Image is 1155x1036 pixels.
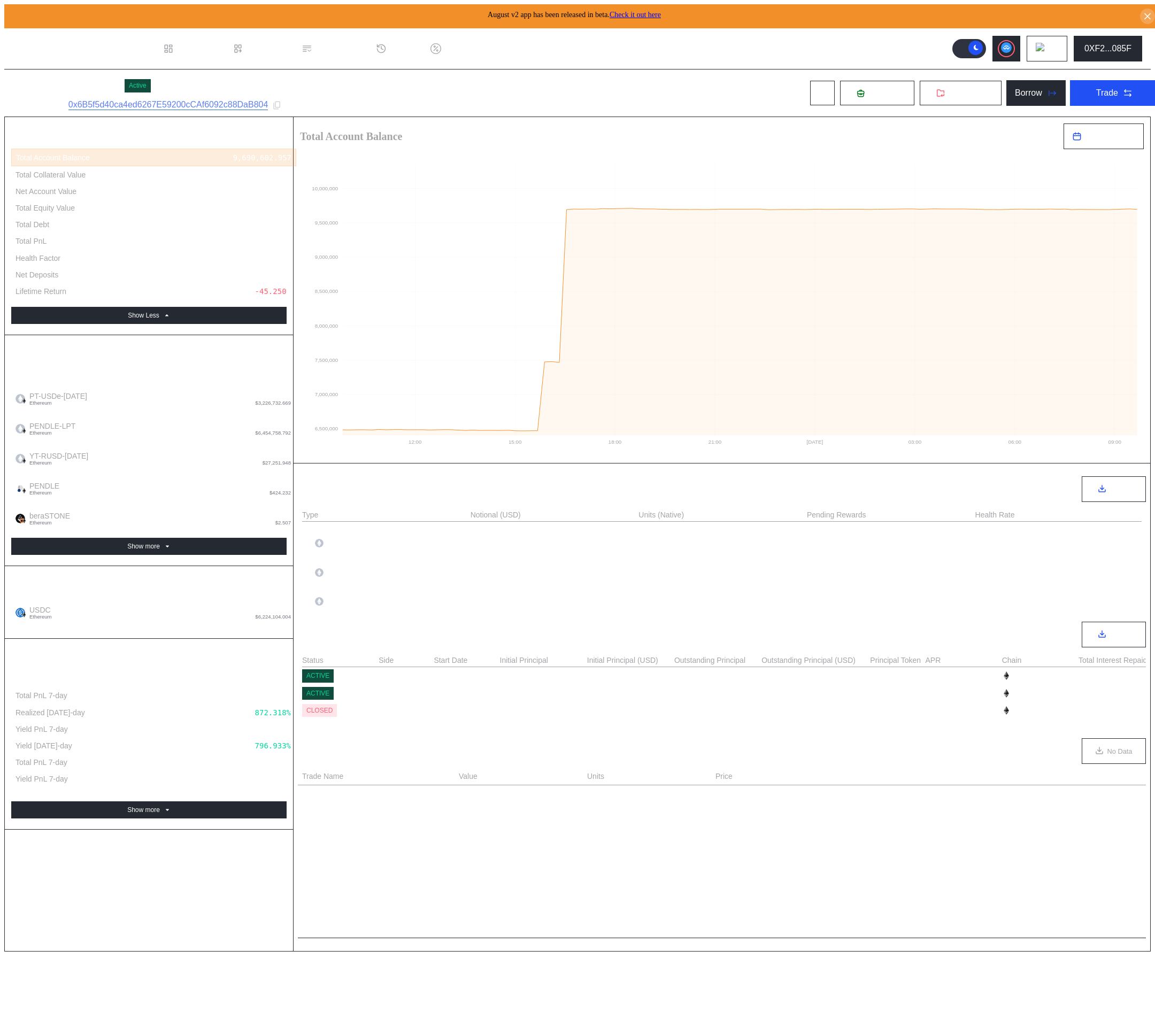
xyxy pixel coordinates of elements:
img: svg+xml,%3c [21,518,27,523]
img: svg+xml,%3c [21,458,27,463]
img: empty-token.png [315,568,324,577]
div: 978,435.810 [241,757,291,767]
div: Borrower [379,669,432,682]
div: Principal Token [870,656,923,664]
img: svg+xml,%3c [1002,689,1011,698]
span: Export [1110,485,1130,493]
text: 15:00 [509,439,522,445]
div: Total Account Balance [16,153,90,163]
div: - [761,704,868,717]
div: 2,224,679.745 [761,671,820,680]
div: 2,636,605.793 [638,597,697,606]
button: Show Less [11,307,287,324]
button: Export [1082,622,1146,647]
div: Notional (USD) [471,511,521,519]
div: 27,251.948 [471,525,515,534]
div: 11.000% [926,687,1000,700]
span: Value [459,771,478,782]
div: Yield PnL 7-day [16,774,68,784]
div: Loans [302,629,332,641]
div: Ethereum [1002,706,1045,715]
div: Trade [1096,88,1118,98]
div: PT-USDe-[DATE] [315,568,386,578]
span: PENDLE [25,482,59,496]
span: Ethereum [29,400,87,406]
button: Show more [11,538,287,555]
button: Withdraw [919,80,1002,106]
img: chain logo [1036,43,1048,55]
span: Export [1110,631,1130,639]
text: 06:00 [1008,439,1022,445]
span: [DATE] - [DATE] [1085,133,1135,141]
div: Dashboard [178,44,220,53]
div: 3,999,424.260 [761,689,820,698]
div: ACTIVE [306,672,329,679]
div: Yield [DATE]-day [16,741,72,751]
div: 9,690,602.957 [233,153,291,163]
a: History [369,29,424,68]
div: 8.000% [926,669,1000,682]
div: 3,226,732.669 [471,554,529,563]
div: - [638,524,805,535]
div: 999,856.065 [587,706,637,715]
img: svg+xml,%3c [21,612,27,617]
div: 2,225,000.000 [674,671,733,680]
div: 27,251.948 [471,539,515,547]
text: 10,000,000 [312,185,338,191]
span: PENDLE-LPT [25,422,75,436]
div: Total Debt [16,220,49,229]
div: - [638,582,805,593]
div: Permissions [317,44,363,53]
button: Show more [11,801,287,818]
span: $2.507 [275,520,291,525]
img: svg+xml,%3c [21,398,27,404]
span: August v2 app has been released in beta. [488,11,661,19]
div: 6,224,104.004 [232,220,291,229]
div: Start Date [434,656,498,664]
div: -45.250% [255,287,291,296]
a: Discount Factors [424,29,516,68]
div: 1,000,000.000 [500,706,559,715]
div: Net Account Value [16,187,76,196]
button: Export [1082,476,1146,502]
span: $6,454,758.792 [255,430,291,436]
a: Loan Book [226,29,295,68]
span: Trade Name [302,771,343,782]
text: 18:00 [609,439,622,445]
button: Deposit [840,80,915,106]
img: svg+xml,%3c [21,488,27,493]
div: History [391,44,418,53]
div: Pending Rewards [807,511,866,519]
span: Withdraw [949,88,985,98]
div: - [638,553,805,563]
div: Total Account Performance [11,670,287,687]
div: 6,454,758.792 [471,597,529,606]
div: - [674,704,760,717]
a: Permissions [295,29,369,68]
div: APR [926,656,1000,664]
div: Ethereum [1002,689,1045,698]
div: Ethereum [1002,671,1045,681]
div: 1,602,884.703 [232,203,291,213]
text: 8,500,000 [315,288,338,294]
img: usdc.png [16,608,25,617]
div: 872.318% [255,708,291,717]
text: [DATE] [807,439,823,445]
span: Units [587,771,604,782]
div: CLOSED [306,707,333,714]
text: 7,000,000 [315,391,338,397]
div: Total Equity Value [16,203,75,213]
div: [DATE] [434,669,498,682]
img: Pendle_Logo_Normal-03.png [16,484,25,493]
div: 3,466,498.953 [232,187,291,196]
div: 3,835.617 [1079,706,1119,715]
span: Price [715,771,733,782]
div: Aggregate Balances [11,367,287,384]
div: Net Deposits [16,270,58,280]
div: 6,333,522.858 [232,270,291,280]
img: empty-token.png [315,597,324,606]
span: USDC [25,606,52,620]
div: -2,865,899.990 [228,236,291,246]
div: Aggregate Debt [11,577,287,598]
span: $6,224,104.004 [255,614,291,620]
